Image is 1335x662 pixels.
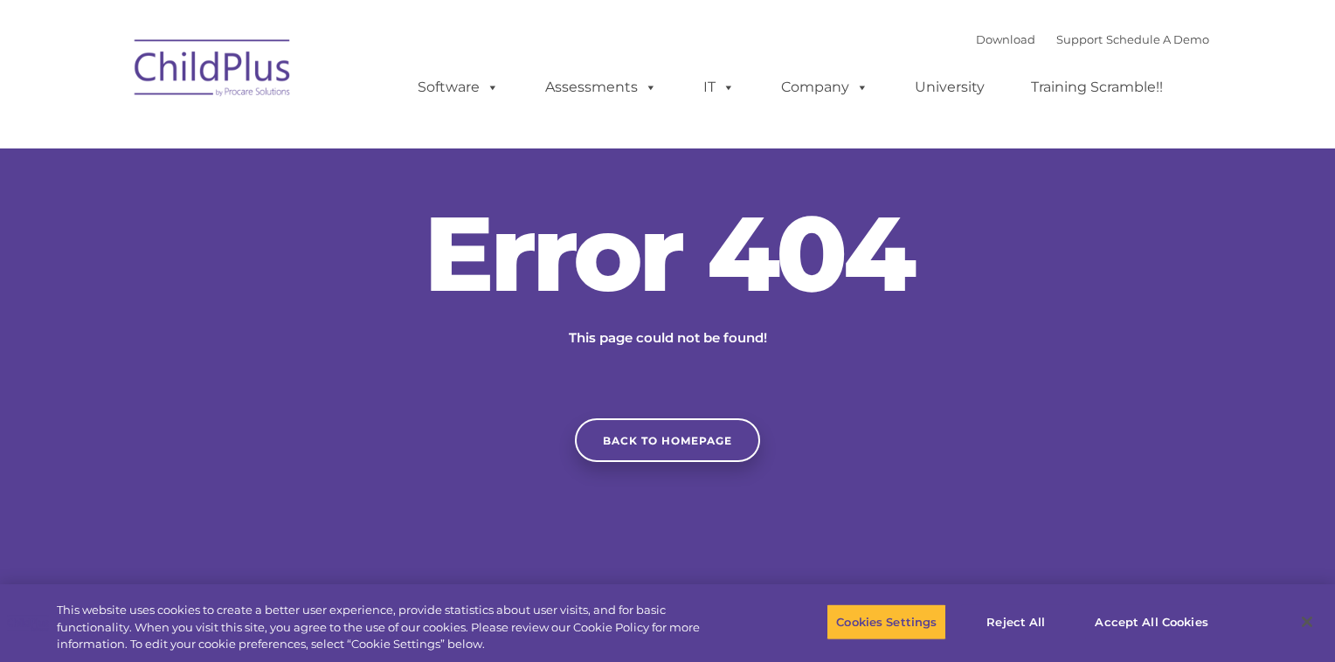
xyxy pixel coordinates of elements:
img: ChildPlus by Procare Solutions [126,27,301,114]
h2: Error 404 [405,201,930,306]
a: Assessments [528,70,674,105]
a: Back to homepage [575,418,760,462]
a: IT [686,70,752,105]
button: Close [1288,603,1326,641]
a: Company [764,70,886,105]
a: Download [976,32,1035,46]
button: Reject All [961,603,1070,640]
a: Support [1056,32,1103,46]
a: University [897,70,1002,105]
a: Schedule A Demo [1106,32,1209,46]
a: Training Scramble!! [1013,70,1180,105]
p: This page could not be found! [484,328,851,348]
div: This website uses cookies to create a better user experience, provide statistics about user visit... [57,602,734,653]
button: Accept All Cookies [1085,603,1217,640]
a: Software [400,70,516,105]
font: | [976,32,1209,46]
button: Cookies Settings [827,603,946,640]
